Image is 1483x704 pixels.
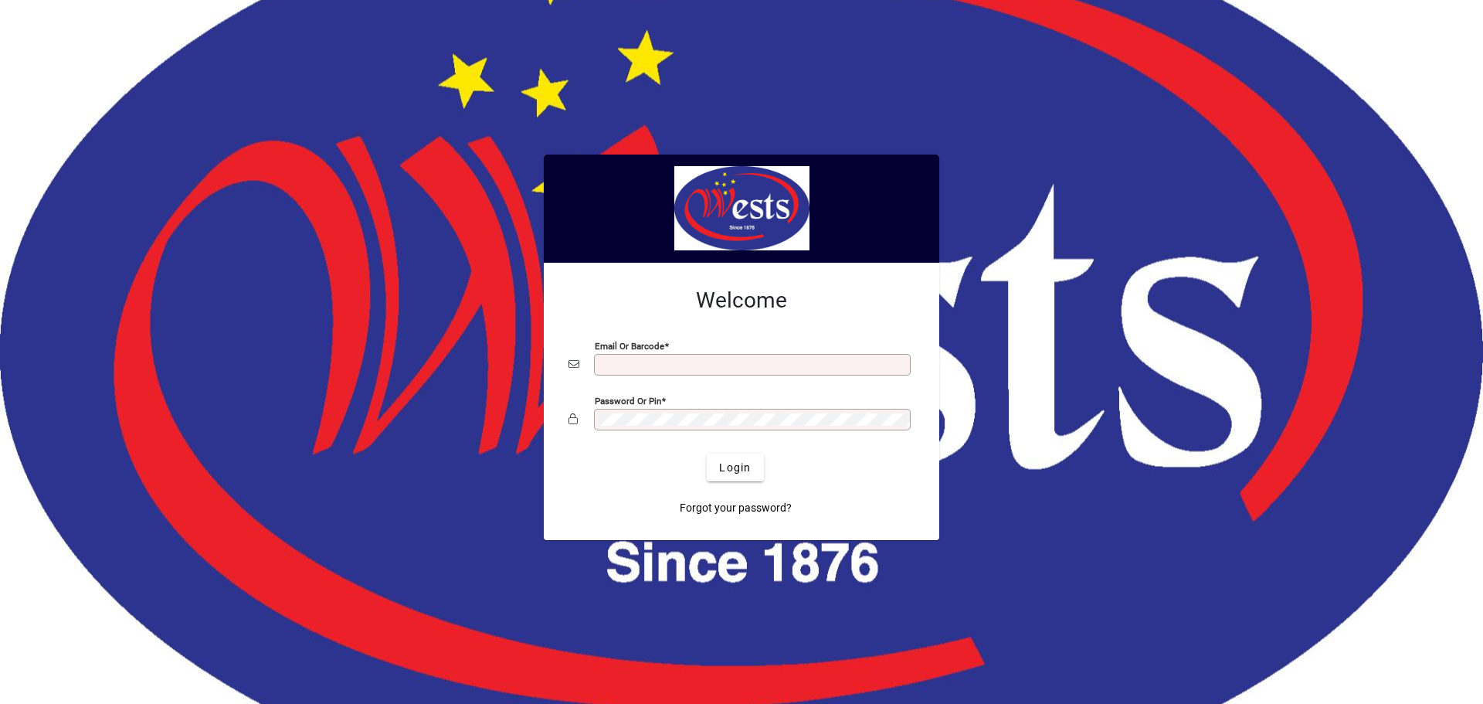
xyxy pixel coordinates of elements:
mat-label: Email or Barcode [595,341,664,352]
span: Login [719,460,751,476]
button: Login [707,454,763,481]
a: Forgot your password? [674,494,798,522]
span: Forgot your password? [680,500,792,516]
h2: Welcome [568,287,915,314]
mat-label: Password or Pin [595,396,661,406]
